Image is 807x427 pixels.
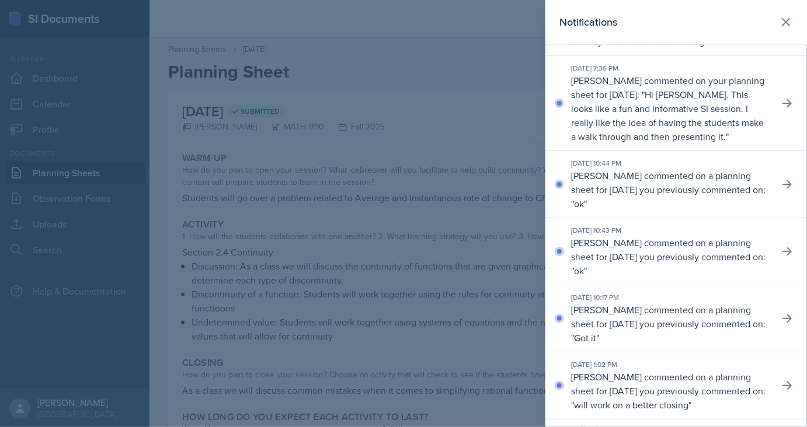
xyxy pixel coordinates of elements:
[571,63,770,73] div: [DATE] 7:36 PM
[574,264,584,277] p: ok
[574,197,584,210] p: ok
[571,88,764,143] p: Hi [PERSON_NAME]. This looks like a fun and informative SI session. I really like the idea of hav...
[571,292,770,303] div: [DATE] 10:17 PM
[571,73,770,143] p: [PERSON_NAME] commented on your planning sheet for [DATE]: " "
[571,370,770,412] p: [PERSON_NAME] commented on a planning sheet for [DATE] you previously commented on: " "
[574,331,596,344] p: Got it
[571,225,770,236] div: [DATE] 10:43 PM
[571,158,770,169] div: [DATE] 10:44 PM
[571,303,770,345] p: [PERSON_NAME] commented on a planning sheet for [DATE] you previously commented on: " "
[571,169,770,211] p: [PERSON_NAME] commented on a planning sheet for [DATE] you previously commented on: " "
[559,14,617,30] h2: Notifications
[571,359,770,370] div: [DATE] 1:02 PM
[574,398,688,411] p: will work on a better closing
[571,236,770,278] p: [PERSON_NAME] commented on a planning sheet for [DATE] you previously commented on: " "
